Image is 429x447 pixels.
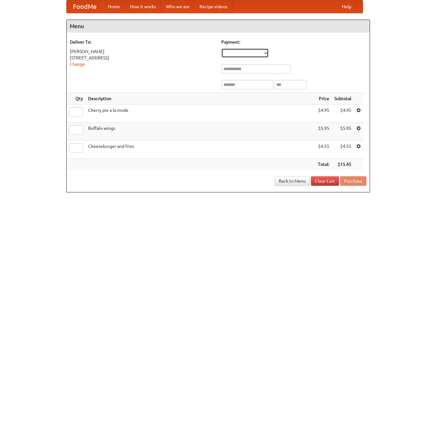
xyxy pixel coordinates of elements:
[86,93,315,105] th: Description
[70,39,215,45] h5: Deliver To:
[315,141,332,159] td: $4.55
[315,159,332,170] th: Total:
[311,176,339,186] a: Clear Cart
[103,0,125,13] a: Home
[337,0,356,13] a: Help
[221,39,366,45] h5: Payment:
[315,105,332,123] td: $4.95
[332,141,354,159] td: $4.55
[70,55,215,61] div: [STREET_ADDRESS]
[67,20,370,33] h4: Menu
[86,123,315,141] td: Buffalo wings
[315,123,332,141] td: $5.95
[161,0,194,13] a: Who we are
[315,93,332,105] th: Price
[275,176,310,186] a: Back to Menu
[70,62,85,67] a: Change
[332,159,354,170] th: $15.45
[194,0,232,13] a: Recipe videos
[67,0,103,13] a: FoodMe
[86,105,315,123] td: Cherry pie a la mode
[332,123,354,141] td: $5.95
[332,105,354,123] td: $4.95
[125,0,161,13] a: How it works
[340,176,366,186] button: Purchase
[70,48,215,55] div: [PERSON_NAME]
[86,141,315,159] td: Cheeseburger and fries
[332,93,354,105] th: Subtotal
[67,93,86,105] th: Qty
